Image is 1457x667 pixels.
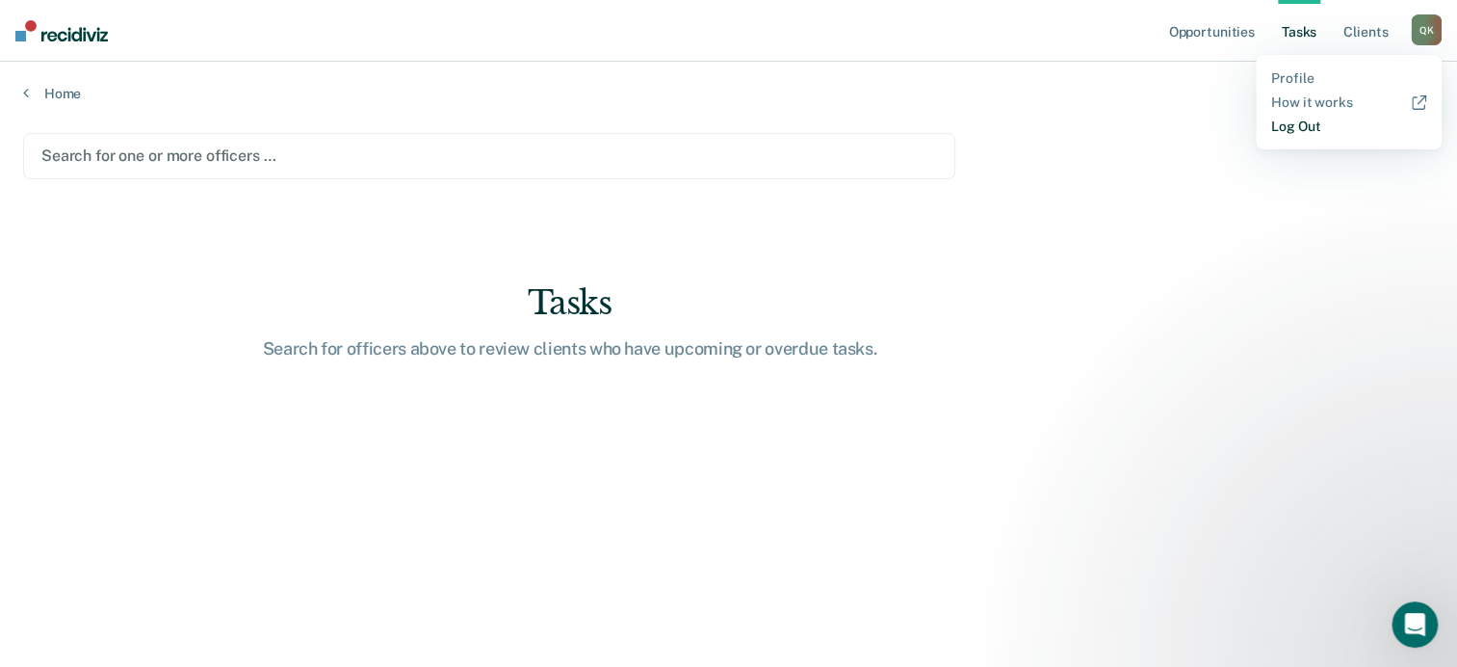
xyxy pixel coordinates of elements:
iframe: Intercom live chat [1392,601,1438,648]
a: Profile [1271,70,1426,87]
div: Q K [1411,14,1442,45]
a: Home [23,85,1434,102]
div: Search for officers above to review clients who have upcoming or overdue tasks. [261,338,877,360]
div: Tasks [261,283,877,323]
img: Recidiviz [15,20,108,41]
button: QK [1411,14,1442,45]
a: Log Out [1271,119,1426,135]
a: How it works [1271,94,1426,111]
